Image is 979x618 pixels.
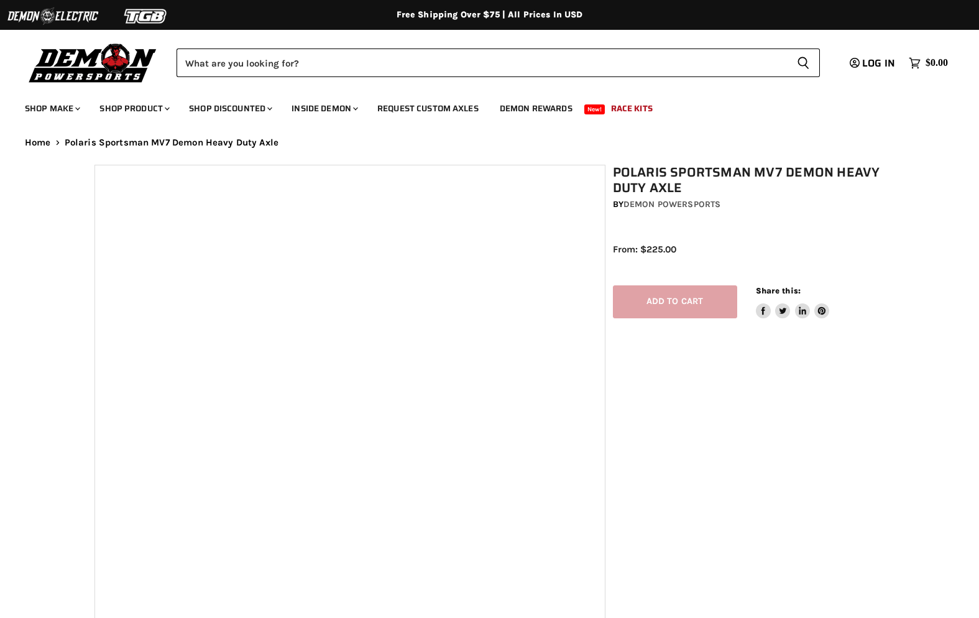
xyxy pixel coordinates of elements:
a: $0.00 [903,54,954,72]
button: Search [787,48,820,77]
input: Search [177,48,787,77]
a: Request Custom Axles [368,96,488,121]
a: Shop Product [90,96,177,121]
a: Demon Rewards [490,96,582,121]
img: Demon Powersports [25,40,161,85]
form: Product [177,48,820,77]
img: TGB Logo 2 [99,4,193,28]
ul: Main menu [16,91,945,121]
div: by [613,198,892,211]
h1: Polaris Sportsman MV7 Demon Heavy Duty Axle [613,165,892,196]
a: Shop Discounted [180,96,280,121]
span: Share this: [756,286,801,295]
span: $0.00 [926,57,948,69]
a: Shop Make [16,96,88,121]
aside: Share this: [756,285,830,318]
img: Demon Electric Logo 2 [6,4,99,28]
a: Home [25,137,51,148]
a: Race Kits [602,96,662,121]
span: New! [584,104,605,114]
span: Log in [862,55,895,71]
span: Polaris Sportsman MV7 Demon Heavy Duty Axle [65,137,278,148]
a: Log in [844,58,903,69]
a: Demon Powersports [623,199,720,210]
span: From: $225.00 [613,244,676,255]
a: Inside Demon [282,96,365,121]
